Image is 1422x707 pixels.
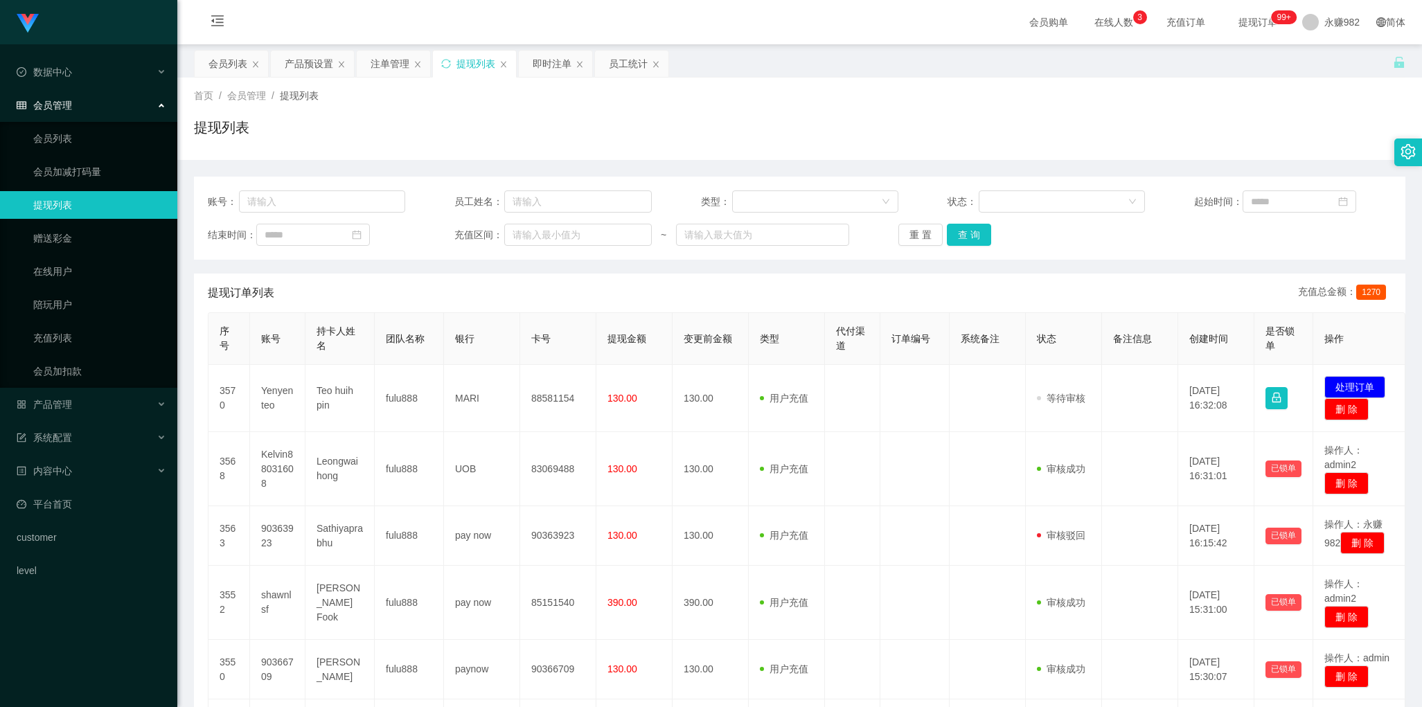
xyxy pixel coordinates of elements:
[250,640,305,699] td: 90366709
[1324,606,1369,628] button: 删 除
[891,333,930,344] span: 订单编号
[250,365,305,432] td: Yenyenteo
[414,60,422,69] i: 图标: close
[882,197,890,207] i: 图标: down
[520,365,596,432] td: 88581154
[208,432,250,506] td: 3568
[33,324,166,352] a: 充值列表
[17,14,39,33] img: logo.9652507e.png
[17,67,26,77] i: 图标: check-circle-o
[305,506,375,566] td: Sathiyaprabhu
[504,224,652,246] input: 请输入最小值为
[1178,365,1254,432] td: [DATE] 16:32:08
[317,325,355,351] span: 持卡人姓名
[1271,10,1296,24] sup: 222
[520,432,596,506] td: 83069488
[520,506,596,566] td: 90363923
[533,51,571,77] div: 即时注单
[760,333,779,344] span: 类型
[375,640,444,699] td: fulu888
[208,228,256,242] span: 结束时间：
[305,432,375,506] td: Leongwaihong
[194,1,241,45] i: 图标: menu-fold
[499,60,508,69] i: 图标: close
[375,365,444,432] td: fulu888
[454,228,504,242] span: 充值区间：
[836,325,865,351] span: 代付渠道
[1265,460,1301,477] button: 已锁单
[1159,17,1212,27] span: 充值订单
[208,285,274,301] span: 提现订单列表
[227,90,266,101] span: 会员管理
[375,566,444,640] td: fulu888
[251,60,260,69] i: 图标: close
[760,393,808,404] span: 用户充值
[208,365,250,432] td: 3570
[444,506,520,566] td: pay now
[961,333,999,344] span: 系统备注
[455,333,474,344] span: 银行
[250,432,305,506] td: Kelvin88031608
[1324,578,1363,604] span: 操作人：admin2
[305,566,375,640] td: [PERSON_NAME] Fook
[760,463,808,474] span: 用户充值
[607,333,646,344] span: 提现金额
[33,158,166,186] a: 会员加减打码量
[1401,144,1416,159] i: 图标: setting
[701,195,732,209] span: 类型：
[607,530,637,541] span: 130.00
[17,557,166,584] a: level
[285,51,333,77] div: 产品预设置
[17,66,72,78] span: 数据中心
[17,433,26,442] i: 图标: form
[673,566,749,640] td: 390.00
[1178,640,1254,699] td: [DATE] 15:30:07
[1324,472,1369,494] button: 删 除
[1037,463,1085,474] span: 审核成功
[1178,566,1254,640] td: [DATE] 15:31:00
[444,566,520,640] td: pay now
[194,117,249,138] h1: 提现列表
[280,90,319,101] span: 提现列表
[208,640,250,699] td: 3550
[1087,17,1140,27] span: 在线人数
[760,530,808,541] span: 用户充值
[1340,532,1385,554] button: 删 除
[1037,393,1085,404] span: 等待审核
[17,523,166,551] a: customer
[194,90,213,101] span: 首页
[17,100,26,110] i: 图标: table
[208,566,250,640] td: 3552
[17,490,166,518] a: 图标: dashboard平台首页
[1037,663,1085,674] span: 审核成功
[1393,56,1405,69] i: 图标: unlock
[337,60,346,69] i: 图标: close
[454,195,504,209] span: 员工姓名：
[1324,398,1369,420] button: 删 除
[898,224,943,246] button: 重 置
[504,190,652,213] input: 请输入
[17,100,72,111] span: 会员管理
[673,365,749,432] td: 130.00
[673,506,749,566] td: 130.00
[609,51,648,77] div: 员工统计
[1265,325,1295,351] span: 是否锁单
[33,191,166,219] a: 提现列表
[17,466,26,476] i: 图标: profile
[305,365,375,432] td: Teo huih pin
[1324,652,1389,663] span: 操作人：admin
[652,228,676,242] span: ~
[261,333,281,344] span: 账号
[1265,528,1301,544] button: 已锁单
[208,195,239,209] span: 账号：
[673,640,749,699] td: 130.00
[444,432,520,506] td: UOB
[239,190,405,213] input: 请输入
[1298,285,1392,301] div: 充值总金额：
[375,432,444,506] td: fulu888
[760,597,808,608] span: 用户充值
[33,224,166,252] a: 赠送彩金
[576,60,584,69] i: 图标: close
[441,59,451,69] i: 图标: sync
[1128,197,1137,207] i: 图标: down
